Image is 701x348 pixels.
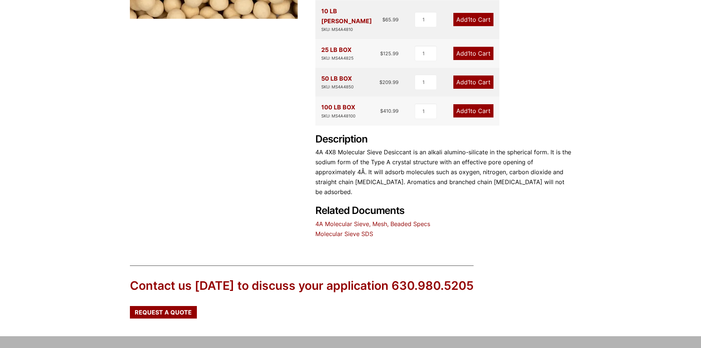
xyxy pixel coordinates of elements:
h2: Description [315,133,571,145]
a: Molecular Sieve SDS [315,230,373,238]
a: 4A Molecular Sieve, Mesh, Beaded Specs [315,220,430,228]
span: $ [379,79,382,85]
span: Request a Quote [135,309,192,315]
div: SKU: MS4A48100 [321,113,355,120]
span: $ [380,108,383,114]
a: Add1to Cart [453,75,493,89]
span: 1 [468,16,470,23]
bdi: 209.99 [379,79,399,85]
a: Add1to Cart [453,104,493,117]
div: 100 LB BOX [321,102,355,119]
bdi: 410.99 [380,108,399,114]
bdi: 65.99 [382,17,399,22]
div: Contact us [DATE] to discuss your application 630.980.5205 [130,278,474,294]
a: Request a Quote [130,306,197,319]
span: $ [380,50,383,56]
div: 25 LB BOX [321,45,354,62]
a: Add1to Cart [453,13,493,26]
span: 1 [468,50,470,57]
a: Add1to Cart [453,47,493,60]
span: $ [382,17,385,22]
span: 1 [468,78,470,86]
span: 1 [468,107,470,115]
bdi: 125.99 [380,50,399,56]
div: SKU: MS4A4810 [321,26,383,33]
div: 50 LB BOX [321,74,354,91]
div: 10 LB [PERSON_NAME] [321,6,383,33]
div: SKU: MS4A4825 [321,55,354,62]
div: SKU: MS4A4850 [321,84,354,91]
p: 4A 4X8 Molecular Sieve Desiccant is an alkali alumino-silicate in the spherical form. It is the s... [315,147,571,197]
